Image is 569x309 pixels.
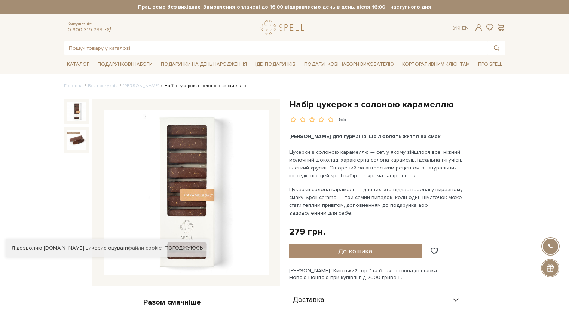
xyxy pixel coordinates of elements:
div: Я дозволяю [DOMAIN_NAME] використовувати [6,245,209,251]
a: Корпоративним клієнтам [399,58,473,71]
img: Набір цукерок з солоною карамеллю [104,110,269,275]
div: Разом смачніше [64,297,280,307]
div: [PERSON_NAME] "Київський торт" та безкоштовна доставка Новою Поштою при купівлі від 2000 гривень [289,267,505,281]
a: Подарункові набори [95,59,156,70]
a: [PERSON_NAME] [123,83,159,89]
button: До кошика [289,244,422,258]
a: Про Spell [475,59,505,70]
div: Ук [453,25,469,31]
a: 0 800 319 233 [68,27,103,33]
span: Доставка [293,297,324,303]
span: | [459,25,461,31]
a: Ідеї подарунків [252,59,299,70]
a: logo [261,20,308,35]
input: Пошук товару у каталозі [64,41,488,55]
span: Цукерки солона карамель — для тих, хто віддає перевагу виразному смаку. Spell caramel — той самий... [289,186,464,216]
span: Консультація: [68,22,112,27]
a: Подарунки на День народження [158,59,250,70]
strong: Працюємо без вихідних. Замовлення оплачені до 16:00 відправляємо день в день, після 16:00 - насту... [64,4,505,10]
a: Каталог [64,59,92,70]
a: Подарункові набори вихователю [301,58,397,71]
a: Погоджуюсь [165,245,203,251]
a: Вся продукція [88,83,118,89]
div: 279 грн. [289,226,325,238]
button: Пошук товару у каталозі [488,41,505,55]
li: Набір цукерок з солоною карамеллю [159,83,246,89]
div: 5/5 [339,116,346,123]
h1: Набір цукерок з солоною карамеллю [289,99,505,110]
img: Набір цукерок з солоною карамеллю [67,130,86,150]
span: До кошика [338,247,372,255]
img: Набір цукерок з солоною карамеллю [67,102,86,121]
a: telegram [104,27,112,33]
a: En [462,25,469,31]
a: Головна [64,83,83,89]
span: [PERSON_NAME] для гурманів, що люблять життя на смак [289,133,441,140]
span: Цукерки з солоною карамеллю — сет, у якому зійшлося все: ніжний молочний шоколад, характерна соло... [289,149,464,179]
a: файли cookie [128,245,162,251]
